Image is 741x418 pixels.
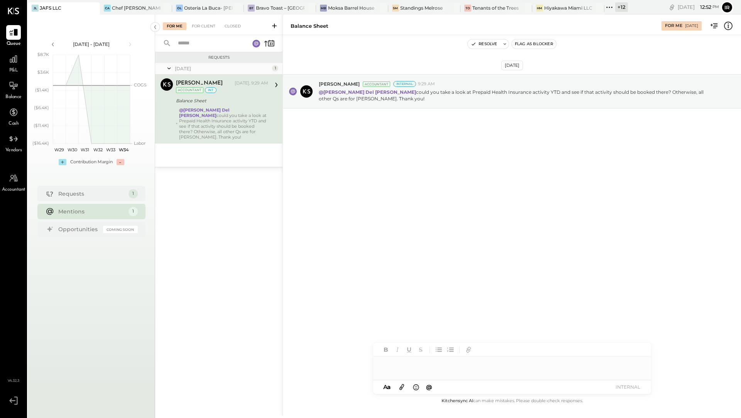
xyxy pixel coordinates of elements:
[0,132,27,154] a: Vendors
[163,22,186,30] div: For Me
[0,171,27,193] a: Accountant
[37,52,49,57] text: $8.7K
[0,105,27,127] a: Cash
[665,23,682,29] div: For Me
[319,81,360,87] span: [PERSON_NAME]
[70,159,113,165] div: Contribution Margin
[5,147,22,154] span: Vendors
[34,105,49,110] text: ($6.4K)
[179,107,268,140] div: could you take a look at Prepaid Health Insurance activity YTD and see if that activity should be...
[59,159,66,165] div: +
[34,123,49,128] text: ($11.4K)
[0,25,27,47] a: Queue
[93,147,102,152] text: W32
[381,383,393,391] button: Aa
[416,345,426,355] button: Strikethrough
[40,5,61,11] div: JAFS LLC
[328,5,374,11] div: Moksa Barrel House
[159,55,279,60] div: Requests
[721,1,733,14] button: Ir
[418,81,435,87] span: 9:29 AM
[363,81,390,87] div: Accountant
[464,345,474,355] button: Add URL
[256,5,305,11] div: Bravo Toast – [GEOGRAPHIC_DATA]
[205,87,217,93] div: int
[9,67,18,74] span: P&L
[32,140,49,146] text: ($16.4K)
[176,97,266,105] div: Balance Sheet
[381,345,391,355] button: Bold
[536,5,543,12] div: HM
[392,5,399,12] div: SM
[118,147,129,152] text: W34
[129,189,138,198] div: 1
[58,190,125,198] div: Requests
[615,2,628,12] div: + 12
[134,82,147,88] text: COGS
[179,107,229,118] strong: @[PERSON_NAME] Del [PERSON_NAME]
[320,5,327,12] div: MB
[129,207,138,216] div: 1
[134,140,145,146] text: Labor
[104,5,111,12] div: CA
[468,39,500,49] button: Resolve
[272,65,278,71] div: 1
[0,52,27,74] a: P&L
[58,225,99,233] div: Opportunities
[175,65,270,72] div: [DATE]
[7,41,21,47] span: Queue
[424,382,435,392] button: @
[291,22,328,30] div: Balance Sheet
[176,87,203,93] div: Accountant
[184,5,233,11] div: Osteria La Buca- [PERSON_NAME][GEOGRAPHIC_DATA]
[112,5,161,11] div: Chef [PERSON_NAME]'s Vineyard Restaurant
[106,147,115,152] text: W33
[0,78,27,101] a: Balance
[248,5,255,12] div: BT
[393,81,416,87] div: Internal
[319,89,714,102] p: could you take a look at Prepaid Health Insurance activity YTD and see if that activity should be...
[501,61,523,70] div: [DATE]
[54,147,64,152] text: W29
[319,89,416,95] strong: @[PERSON_NAME] Del [PERSON_NAME]
[387,383,391,391] span: a
[426,383,432,391] span: @
[32,5,39,12] div: JL
[400,5,443,11] div: Standings Melrose
[678,3,719,11] div: [DATE]
[404,345,414,355] button: Underline
[685,23,698,29] div: [DATE]
[35,87,49,93] text: ($1.4K)
[464,5,471,12] div: To
[67,147,77,152] text: W30
[434,345,444,355] button: Unordered List
[188,22,219,30] div: For Client
[59,41,124,47] div: [DATE] - [DATE]
[668,3,676,11] div: copy link
[176,80,223,87] div: [PERSON_NAME]
[235,80,268,86] div: [DATE], 9:29 AM
[8,120,19,127] span: Cash
[612,382,643,392] button: INTERNAL
[221,22,245,30] div: Closed
[81,147,89,152] text: W31
[117,159,124,165] div: -
[512,39,556,49] button: Flag as Blocker
[37,69,49,75] text: $3.6K
[58,208,125,215] div: Mentions
[5,94,22,101] span: Balance
[176,5,183,12] div: OL
[103,226,138,233] div: Coming Soon
[544,5,592,11] div: Hiyakawa Miami LLC
[2,186,25,193] span: Accountant
[392,345,403,355] button: Italic
[472,5,519,11] div: Tenants of the Trees
[445,345,455,355] button: Ordered List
